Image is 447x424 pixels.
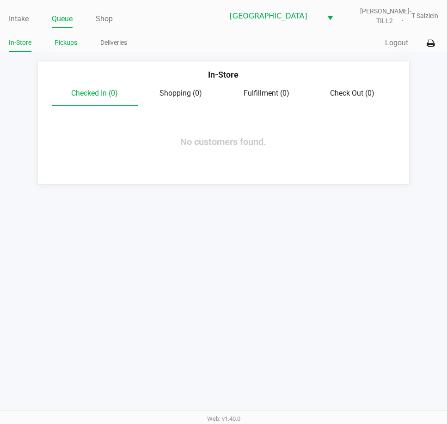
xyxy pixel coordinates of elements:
[180,136,266,147] span: No customers found.
[207,415,240,422] span: Web: v1.40.0
[208,70,239,79] span: In-Store
[411,11,438,21] span: T Salzlein
[321,5,339,27] button: Select
[330,89,374,97] span: Check Out (0)
[385,37,408,48] button: Logout
[52,12,73,25] a: Queue
[96,12,113,25] a: Shop
[100,37,127,48] a: Deliveries
[159,89,202,97] span: Shopping (0)
[9,37,31,48] a: In-Store
[71,89,118,97] span: Checked In (0)
[55,37,77,48] a: Pickups
[9,12,29,25] a: Intake
[230,11,316,22] span: [GEOGRAPHIC_DATA]
[349,6,411,26] span: [PERSON_NAME]-TILL2
[244,89,289,97] span: Fulfillment (0)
